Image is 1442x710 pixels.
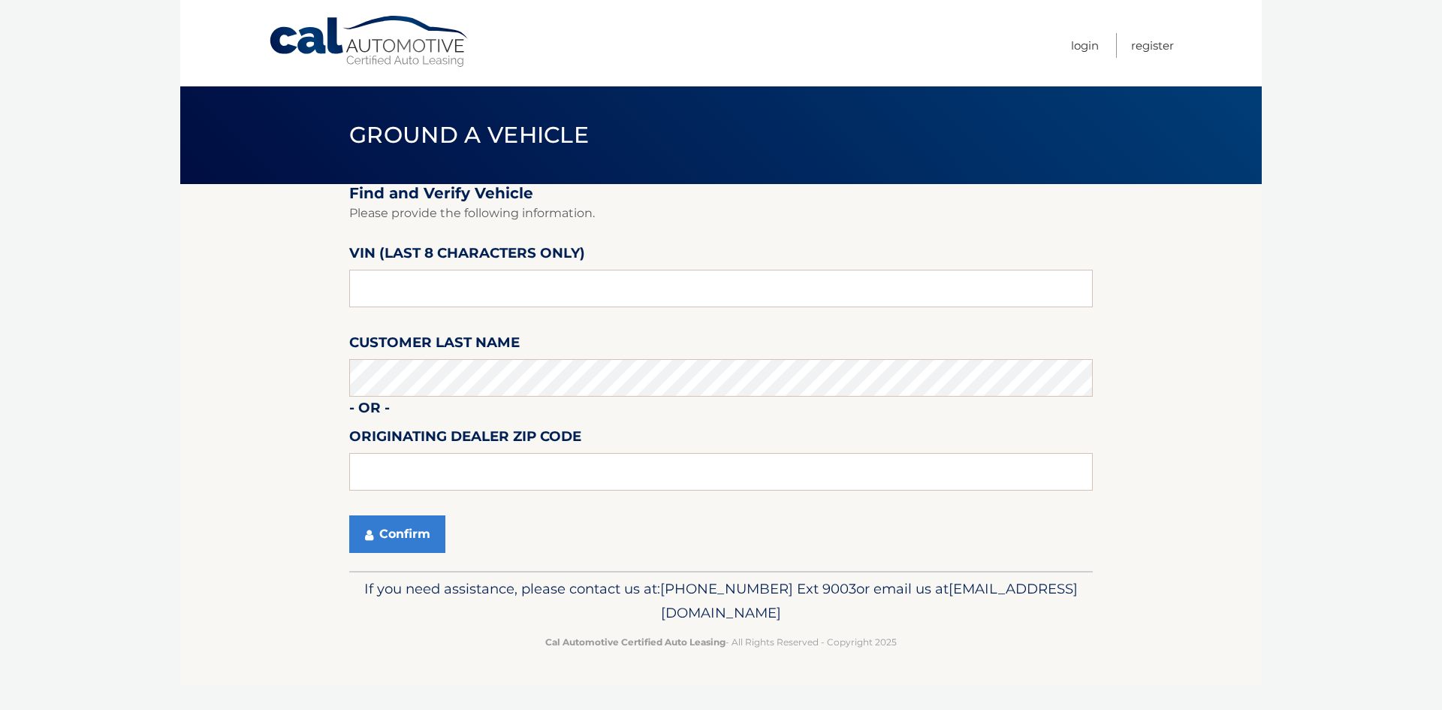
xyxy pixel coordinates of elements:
h2: Find and Verify Vehicle [349,184,1093,203]
label: Customer Last Name [349,331,520,359]
a: Cal Automotive [268,15,471,68]
label: - or - [349,397,390,424]
p: - All Rights Reserved - Copyright 2025 [359,634,1083,650]
a: Register [1131,33,1174,58]
label: VIN (last 8 characters only) [349,242,585,270]
a: Login [1071,33,1099,58]
strong: Cal Automotive Certified Auto Leasing [545,636,726,648]
button: Confirm [349,515,445,553]
p: If you need assistance, please contact us at: or email us at [359,577,1083,625]
label: Originating Dealer Zip Code [349,425,581,453]
span: [PHONE_NUMBER] Ext 9003 [660,580,856,597]
span: Ground a Vehicle [349,121,589,149]
p: Please provide the following information. [349,203,1093,224]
